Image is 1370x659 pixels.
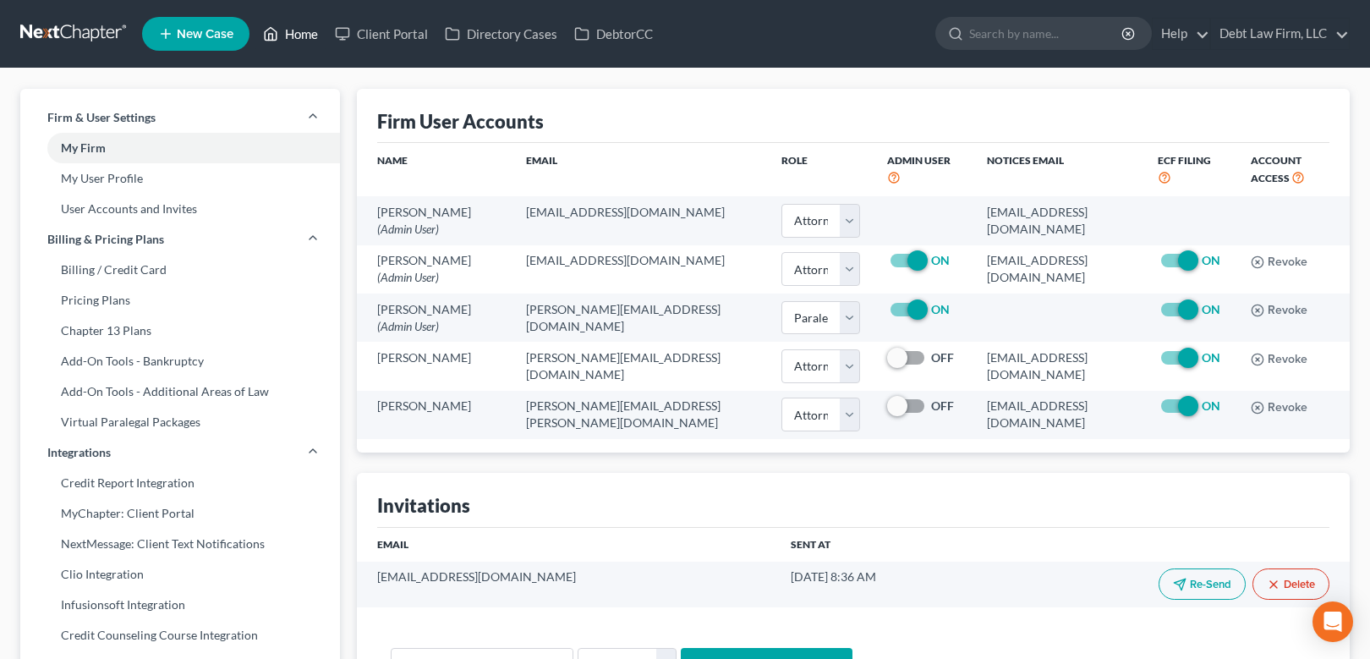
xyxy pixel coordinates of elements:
strong: ON [1202,350,1220,365]
a: Help [1153,19,1209,49]
td: [PERSON_NAME] [357,391,512,439]
a: Directory Cases [436,19,566,49]
th: Notices Email [973,143,1145,196]
a: Billing / Credit Card [20,255,340,285]
span: (Admin User) [377,319,439,333]
div: Open Intercom Messenger [1312,601,1353,642]
a: Infusionsoft Integration [20,590,340,620]
strong: ON [931,253,950,267]
td: [EMAIL_ADDRESS][DOMAIN_NAME] [357,562,777,607]
a: Firm & User Settings [20,102,340,133]
td: [EMAIL_ADDRESS][DOMAIN_NAME] [973,391,1145,439]
button: Revoke [1251,255,1307,269]
strong: OFF [931,350,954,365]
a: Debt Law Firm, LLC [1211,19,1349,49]
strong: ON [1202,253,1220,267]
a: Home [255,19,326,49]
th: Name [357,143,512,196]
input: Search by name... [969,18,1124,49]
strong: ON [931,302,950,316]
th: Role [768,143,874,196]
button: Re-Send [1159,568,1246,600]
td: [PERSON_NAME][EMAIL_ADDRESS][DOMAIN_NAME] [512,294,768,342]
span: Firm & User Settings [47,109,156,126]
td: [EMAIL_ADDRESS][DOMAIN_NAME] [973,342,1145,390]
span: ECF Filing [1158,154,1211,167]
td: [PERSON_NAME][EMAIL_ADDRESS][PERSON_NAME][DOMAIN_NAME] [512,391,768,439]
a: User Accounts and Invites [20,194,340,224]
strong: ON [1202,302,1220,316]
span: Integrations [47,444,111,461]
td: [PERSON_NAME] [357,342,512,390]
a: Client Portal [326,19,436,49]
a: Integrations [20,437,340,468]
th: Sent At [777,528,980,562]
a: NextMessage: Client Text Notifications [20,529,340,559]
a: DebtorCC [566,19,661,49]
td: [EMAIL_ADDRESS][DOMAIN_NAME] [973,245,1145,294]
a: MyChapter: Client Portal [20,498,340,529]
a: My Firm [20,133,340,163]
strong: OFF [931,398,954,413]
button: Revoke [1251,401,1307,415]
a: Billing & Pricing Plans [20,224,340,255]
a: Virtual Paralegal Packages [20,407,340,437]
td: [PERSON_NAME] [357,294,512,342]
td: [EMAIL_ADDRESS][DOMAIN_NAME] [512,245,768,294]
a: Pricing Plans [20,285,340,316]
th: Email [357,528,777,562]
a: Add-On Tools - Bankruptcy [20,346,340,376]
span: Account Access [1251,154,1301,184]
a: Add-On Tools - Additional Areas of Law [20,376,340,407]
span: (Admin User) [377,222,439,236]
strong: ON [1202,398,1220,413]
td: [EMAIL_ADDRESS][DOMAIN_NAME] [512,196,768,244]
span: Billing & Pricing Plans [47,231,164,248]
th: Email [512,143,768,196]
button: Revoke [1251,353,1307,366]
td: [PERSON_NAME] [357,245,512,294]
td: [EMAIL_ADDRESS][DOMAIN_NAME] [973,196,1145,244]
button: Revoke [1251,304,1307,317]
button: Delete [1252,568,1329,600]
td: [PERSON_NAME][EMAIL_ADDRESS][DOMAIN_NAME] [512,342,768,390]
a: Credit Counseling Course Integration [20,620,340,651]
span: New Case [177,28,233,41]
a: Chapter 13 Plans [20,316,340,346]
div: Firm User Accounts [377,109,544,134]
a: Credit Report Integration [20,468,340,498]
a: Clio Integration [20,559,340,590]
span: Admin User [887,154,951,167]
span: (Admin User) [377,270,439,284]
a: My User Profile [20,163,340,194]
td: [PERSON_NAME] [357,196,512,244]
div: Invitations [377,493,470,518]
td: [DATE] 8:36 AM [777,562,980,607]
